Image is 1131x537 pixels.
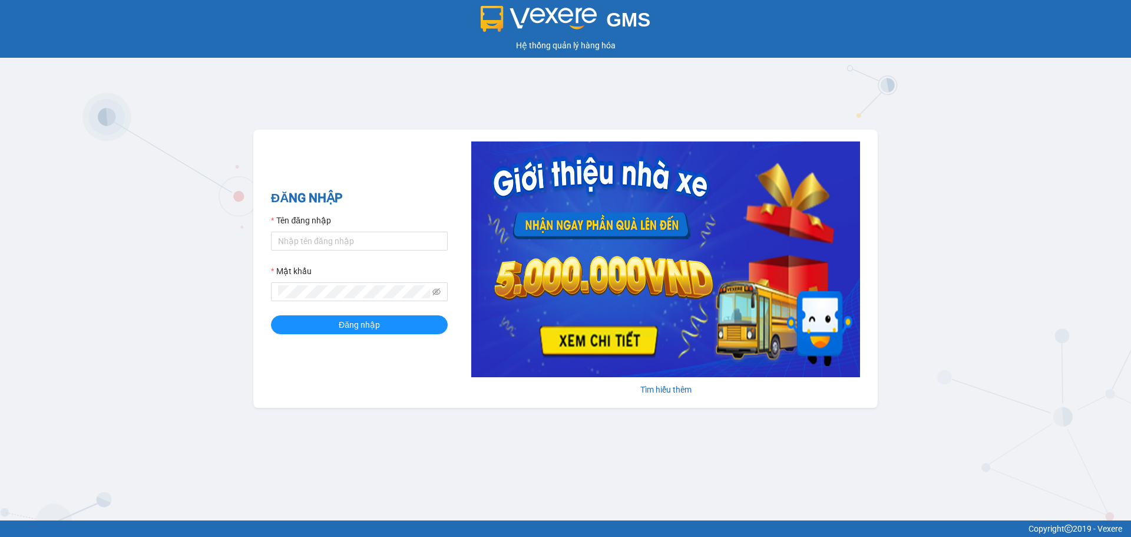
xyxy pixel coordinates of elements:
input: Mật khẩu [278,285,430,298]
img: logo 2 [481,6,597,32]
input: Tên đăng nhập [271,232,448,251]
a: GMS [481,18,651,27]
span: GMS [606,9,650,31]
label: Tên đăng nhập [271,214,331,227]
span: copyright [1064,525,1073,533]
h2: ĐĂNG NHẬP [271,189,448,208]
div: Tìm hiểu thêm [471,383,860,396]
div: Copyright 2019 - Vexere [9,522,1122,535]
img: banner-0 [471,141,860,377]
div: Hệ thống quản lý hàng hóa [3,39,1128,52]
span: Đăng nhập [339,318,380,331]
button: Đăng nhập [271,315,448,334]
label: Mật khẩu [271,265,312,278]
span: eye-invisible [432,288,441,296]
